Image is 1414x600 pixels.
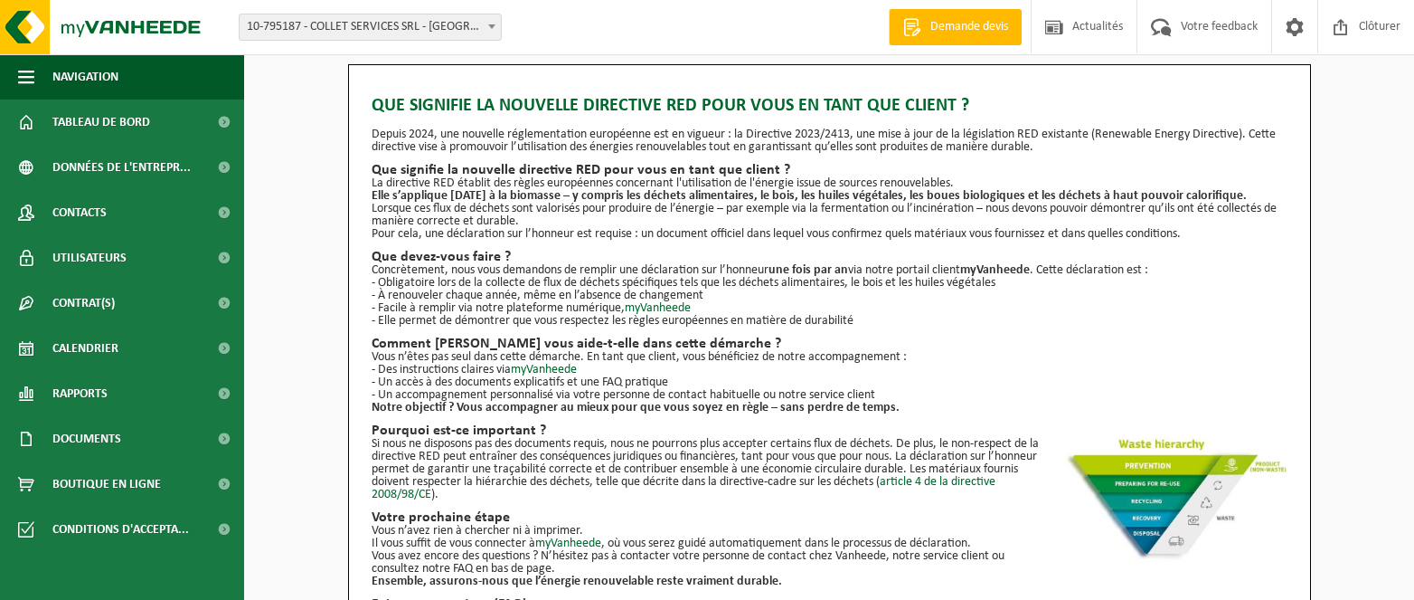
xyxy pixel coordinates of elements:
h2: Que signifie la nouvelle directive RED pour vous en tant que client ? [372,163,1287,177]
a: myVanheede [535,537,601,550]
span: Contrat(s) [52,281,115,326]
span: Données de l'entrepr... [52,145,191,190]
b: Ensemble, assurons-nous que l’énergie renouvelable reste vraiment durable. [372,575,782,588]
span: Contacts [52,190,107,235]
p: - À renouveler chaque année, même en l’absence de changement [372,290,1287,302]
span: Que signifie la nouvelle directive RED pour vous en tant que client ? [372,92,969,119]
strong: Elle s’applique [DATE] à la biomasse – y compris les déchets alimentaires, le bois, les huiles vé... [372,189,1247,203]
span: Demande devis [926,18,1013,36]
p: La directive RED établit des règles européennes concernant l'utilisation de l'énergie issue de so... [372,177,1287,190]
p: - Elle permet de démontrer que vous respectez les règles européennes en matière de durabilité [372,315,1287,328]
span: Rapports [52,371,108,416]
h2: Votre prochaine étape [372,510,1287,525]
span: Documents [52,416,121,462]
p: - Un accompagnement personnalisé via votre personne de contact habituelle ou notre service client [372,389,1287,402]
p: - Obligatoire lors de la collecte de flux de déchets spécifiques tels que les déchets alimentaire... [372,277,1287,290]
p: Si nous ne disposons pas des documents requis, nous ne pourrons plus accepter certains flux de dé... [372,438,1287,501]
span: 10-795187 - COLLET SERVICES SRL - WANZE [240,14,501,40]
span: Utilisateurs [52,235,127,281]
h2: Pourquoi est-ce important ? [372,424,1287,438]
iframe: chat widget [9,560,302,600]
span: Calendrier [52,326,118,371]
a: Demande devis [889,9,1022,45]
a: myVanheede [511,363,577,376]
p: Concrètement, nous vous demandons de remplir une déclaration sur l’honneur via notre portail clie... [372,264,1287,277]
p: Pour cela, une déclaration sur l’honneur est requise : un document officiel dans lequel vous conf... [372,228,1287,241]
strong: une fois par an [768,263,848,277]
p: - Facile à remplir via notre plateforme numérique, [372,302,1287,315]
span: Tableau de bord [52,100,150,145]
a: article 4 de la directive 2008/98/CE [372,475,995,501]
strong: myVanheede [960,263,1030,277]
h2: Comment [PERSON_NAME] vous aide-t-elle dans cette démarche ? [372,337,1287,351]
a: myVanheede [625,301,691,315]
span: Conditions d'accepta... [52,507,189,552]
span: Navigation [52,54,118,100]
p: Lorsque ces flux de déchets sont valorisés pour produire de l’énergie – par exemple via la fermen... [372,203,1287,228]
p: Vous n’avez rien à chercher ni à imprimer. Il vous suffit de vous connecter à , où vous serez gui... [372,525,1287,550]
h2: Que devez-vous faire ? [372,250,1287,264]
span: Boutique en ligne [52,462,161,507]
p: Vous n’êtes pas seul dans cette démarche. En tant que client, vous bénéficiez de notre accompagne... [372,351,1287,364]
span: 10-795187 - COLLET SERVICES SRL - WANZE [239,14,502,41]
strong: Notre objectif ? Vous accompagner au mieux pour que vous soyez en règle – sans perdre de temps. [372,401,900,414]
p: - Un accès à des documents explicatifs et une FAQ pratique [372,376,1287,389]
p: - Des instructions claires via [372,364,1287,376]
p: Vous avez encore des questions ? N’hésitez pas à contacter votre personne de contact chez Vanheed... [372,550,1287,576]
p: Depuis 2024, une nouvelle réglementation européenne est en vigueur : la Directive 2023/2413, une ... [372,129,1287,154]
